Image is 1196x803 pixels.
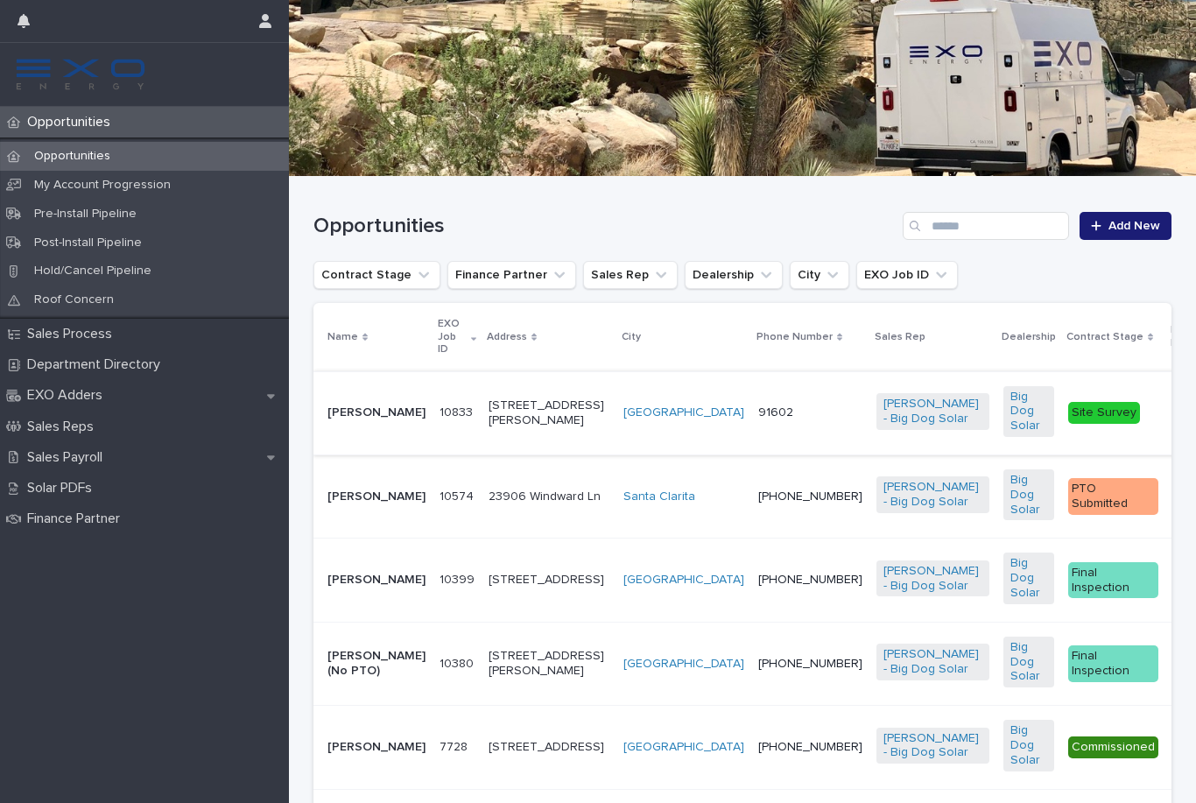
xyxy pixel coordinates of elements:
[1010,390,1047,433] a: Big Dog Solar
[20,207,151,222] p: Pre-Install Pipeline
[623,490,695,504] a: Santa Clarita
[440,569,478,588] p: 10399
[313,214,896,239] h1: Opportunities
[20,149,124,164] p: Opportunities
[20,356,174,373] p: Department Directory
[685,261,783,289] button: Dealership
[758,574,862,586] a: [PHONE_NUMBER]
[623,405,744,420] a: [GEOGRAPHIC_DATA]
[14,57,147,92] img: FKS5r6ZBThi8E5hshIGi
[489,490,609,504] p: 23906 Windward Ln
[1108,220,1160,232] span: Add New
[1010,723,1047,767] a: Big Dog Solar
[1066,328,1143,347] p: Contract Stage
[20,236,156,250] p: Post-Install Pipeline
[20,387,116,404] p: EXO Adders
[489,573,609,588] p: [STREET_ADDRESS]
[758,658,862,670] a: [PHONE_NUMBER]
[440,736,471,755] p: 7728
[1010,473,1047,517] a: Big Dog Solar
[20,419,108,435] p: Sales Reps
[623,740,744,755] a: [GEOGRAPHIC_DATA]
[313,261,440,289] button: Contract Stage
[1068,736,1158,758] div: Commissioned
[883,397,982,426] a: [PERSON_NAME] - Big Dog Solar
[583,261,678,289] button: Sales Rep
[875,328,925,347] p: Sales Rep
[20,178,185,193] p: My Account Progression
[758,741,862,753] a: [PHONE_NUMBER]
[903,212,1069,240] input: Search
[622,328,641,347] p: City
[623,573,744,588] a: [GEOGRAPHIC_DATA]
[1010,640,1047,684] a: Big Dog Solar
[20,292,128,307] p: Roof Concern
[489,740,609,755] p: [STREET_ADDRESS]
[20,449,116,466] p: Sales Payroll
[790,261,849,289] button: City
[20,114,124,130] p: Opportunities
[856,261,958,289] button: EXO Job ID
[20,480,106,497] p: Solar PDFs
[440,653,477,672] p: 10380
[758,490,862,503] a: [PHONE_NUMBER]
[758,406,793,419] a: 91602
[1002,328,1056,347] p: Dealership
[489,398,609,428] p: [STREET_ADDRESS][PERSON_NAME]
[1068,402,1140,424] div: Site Survey
[1068,645,1158,682] div: Final Inspection
[1010,556,1047,600] a: Big Dog Solar
[440,402,476,420] p: 10833
[883,564,982,594] a: [PERSON_NAME] - Big Dog Solar
[327,649,426,679] p: [PERSON_NAME] (No PTO)
[1068,478,1158,515] div: PTO Submitted
[489,649,609,679] p: [STREET_ADDRESS][PERSON_NAME]
[756,328,833,347] p: Phone Number
[327,573,426,588] p: [PERSON_NAME]
[327,490,426,504] p: [PERSON_NAME]
[327,405,426,420] p: [PERSON_NAME]
[447,261,576,289] button: Finance Partner
[440,486,477,504] p: 10574
[438,314,467,359] p: EXO Job ID
[327,740,426,755] p: [PERSON_NAME]
[883,480,982,510] a: [PERSON_NAME] - Big Dog Solar
[883,647,982,677] a: [PERSON_NAME] - Big Dog Solar
[1080,212,1171,240] a: Add New
[20,264,165,278] p: Hold/Cancel Pipeline
[623,657,744,672] a: [GEOGRAPHIC_DATA]
[20,326,126,342] p: Sales Process
[883,731,982,761] a: [PERSON_NAME] - Big Dog Solar
[487,328,527,347] p: Address
[1068,562,1158,599] div: Final Inspection
[20,511,134,527] p: Finance Partner
[327,328,358,347] p: Name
